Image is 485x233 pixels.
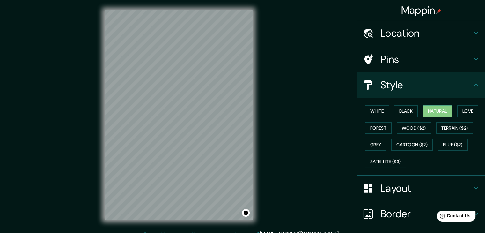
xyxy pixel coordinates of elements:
button: Satellite ($3) [365,156,406,168]
div: Location [357,20,485,46]
button: Toggle attribution [242,209,250,217]
button: Love [457,105,478,117]
canvas: Map [105,10,253,220]
div: Pins [357,47,485,72]
h4: Pins [380,53,472,66]
button: Terrain ($2) [436,122,473,134]
button: Blue ($2) [438,139,468,151]
button: Cartoon ($2) [391,139,433,151]
iframe: Help widget launcher [428,208,478,226]
button: Grey [365,139,386,151]
div: Layout [357,176,485,201]
button: White [365,105,389,117]
h4: Layout [380,182,472,195]
div: Style [357,72,485,98]
h4: Border [380,207,472,220]
h4: Style [380,79,472,91]
div: Border [357,201,485,227]
h4: Location [380,27,472,40]
h4: Mappin [401,4,442,17]
button: Black [394,105,418,117]
button: Natural [423,105,452,117]
button: Forest [365,122,392,134]
img: pin-icon.png [436,9,441,14]
button: Wood ($2) [397,122,431,134]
